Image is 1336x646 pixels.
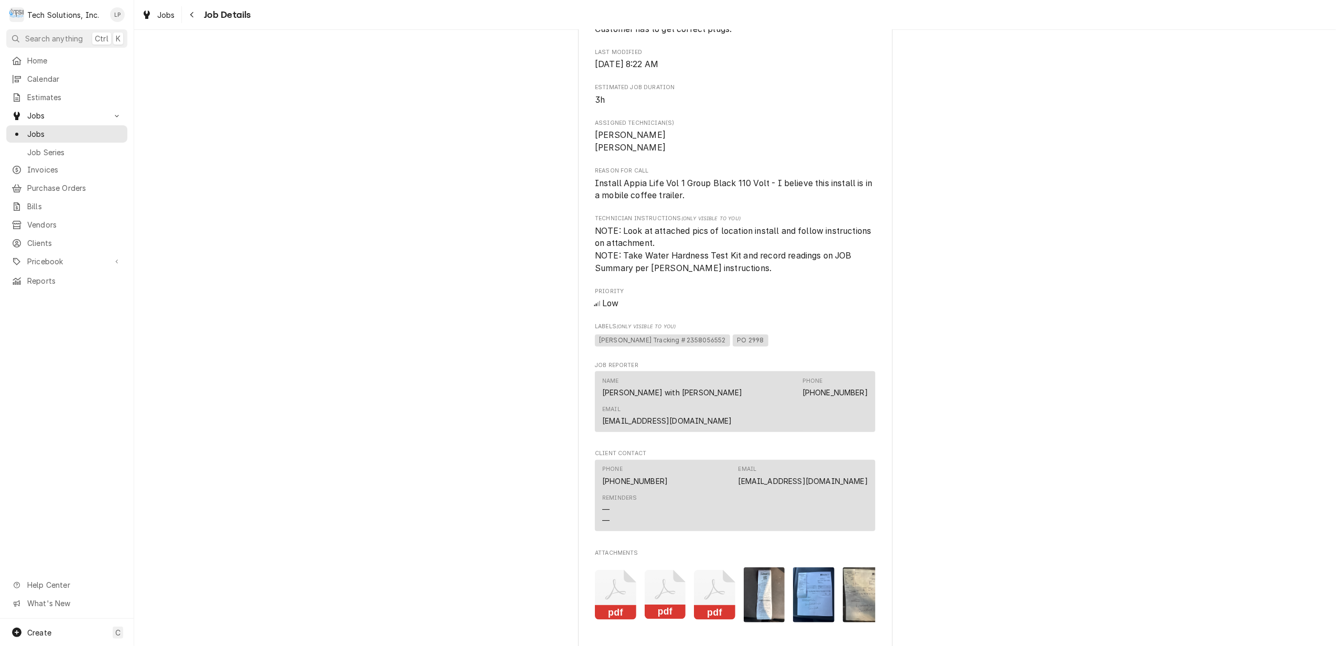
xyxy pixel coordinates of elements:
[595,177,875,202] span: Reason For Call
[595,322,875,331] span: Labels
[27,219,122,230] span: Vendors
[6,29,127,48] button: Search anythingCtrlK
[6,234,127,252] a: Clients
[27,110,106,121] span: Jobs
[595,167,875,175] span: Reason For Call
[110,7,125,22] div: LP
[6,70,127,88] a: Calendar
[595,460,875,536] div: Client Contact List
[843,567,884,622] img: epgn4IzZTy3b4W3jlSJ2
[201,8,251,22] span: Job Details
[738,465,757,473] div: Email
[616,324,676,329] span: (Only Visible to You)
[595,214,875,223] span: Technician Instructions
[602,405,732,426] div: Email
[602,416,732,425] a: [EMAIL_ADDRESS][DOMAIN_NAME]
[6,89,127,106] a: Estimates
[595,361,875,437] div: Job Reporter
[738,465,868,486] div: Email
[602,405,621,414] div: Email
[157,9,175,20] span: Jobs
[802,377,823,385] div: Phone
[27,164,122,175] span: Invoices
[694,567,735,622] button: pdf
[595,335,730,347] span: [PERSON_NAME] Tracking # 2358056552
[595,287,875,296] span: Priority
[595,12,732,34] span: Customer has to get correct plugs.
[27,579,121,590] span: Help Center
[27,182,122,193] span: Purchase Orders
[595,214,875,274] div: [object Object]
[595,58,875,71] span: Last Modified
[27,73,122,84] span: Calendar
[95,33,108,44] span: Ctrl
[137,6,179,24] a: Jobs
[595,549,875,631] div: Attachments
[595,322,875,348] div: [object Object]
[595,549,875,557] span: Attachments
[602,465,668,486] div: Phone
[6,179,127,197] a: Purchase Orders
[27,55,122,66] span: Home
[595,567,636,622] button: pdf
[595,225,875,275] span: [object Object]
[602,377,619,385] div: Name
[602,387,742,398] div: [PERSON_NAME] with [PERSON_NAME]
[595,48,875,57] span: Last Modified
[595,287,875,310] div: Priority
[595,297,875,310] div: Low
[595,95,605,105] span: 3h
[6,107,127,124] a: Go to Jobs
[595,449,875,536] div: Client Contact
[6,216,127,233] a: Vendors
[25,33,83,44] span: Search anything
[6,161,127,178] a: Invoices
[595,119,875,154] div: Assigned Technician(s)
[27,92,122,103] span: Estimates
[595,333,875,349] span: [object Object]
[595,59,658,69] span: [DATE] 8:22 AM
[681,216,741,221] span: (Only Visible to You)
[6,595,127,612] a: Go to What's New
[602,465,623,473] div: Phone
[595,48,875,71] div: Last Modified
[602,477,668,486] a: [PHONE_NUMBER]
[602,494,637,502] div: Reminders
[6,253,127,270] a: Go to Pricebook
[802,377,868,398] div: Phone
[595,143,666,153] span: [PERSON_NAME]
[595,371,875,437] div: Job Reporter List
[595,167,875,202] div: Reason For Call
[6,52,127,69] a: Home
[27,598,121,609] span: What's New
[802,388,868,397] a: [PHONE_NUMBER]
[27,238,122,249] span: Clients
[602,494,637,526] div: Reminders
[595,226,874,273] span: NOTE: Look at attached pics of location install and follow instructions on attachment. NOTE: Take...
[595,361,875,370] span: Job Reporter
[595,449,875,458] span: Client Contact
[184,6,201,23] button: Navigate back
[6,272,127,289] a: Reports
[595,178,874,201] span: Install Appia Life Vol 1 Group Black 110 Volt - I believe this install is in a mobile coffee trai...
[27,628,51,637] span: Create
[793,567,834,622] img: CP5I8Z84QsCzK4pvdBro
[6,576,127,594] a: Go to Help Center
[595,129,875,154] span: Assigned Technician(s)
[645,567,686,622] button: pdf
[738,477,868,486] a: [EMAIL_ADDRESS][DOMAIN_NAME]
[595,130,666,140] span: [PERSON_NAME]
[595,83,875,106] div: Estimated Job Duration
[6,144,127,161] a: Job Series
[595,371,875,432] div: Contact
[27,256,106,267] span: Pricebook
[9,7,24,22] div: Tech Solutions, Inc.'s Avatar
[6,125,127,143] a: Jobs
[595,83,875,92] span: Estimated Job Duration
[595,297,875,310] span: Priority
[595,460,875,532] div: Contact
[733,335,768,347] span: PO 2998
[595,94,875,106] span: Estimated Job Duration
[595,119,875,127] span: Assigned Technician(s)
[27,275,122,286] span: Reports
